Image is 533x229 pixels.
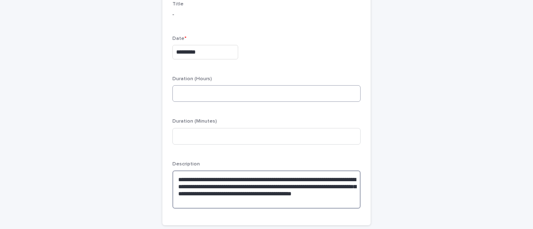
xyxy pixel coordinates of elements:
[172,10,361,19] p: -
[172,76,212,81] span: Duration (Hours)
[172,36,187,41] span: Date
[172,119,217,124] span: Duration (Minutes)
[172,2,184,7] span: Title
[172,162,200,167] span: Description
